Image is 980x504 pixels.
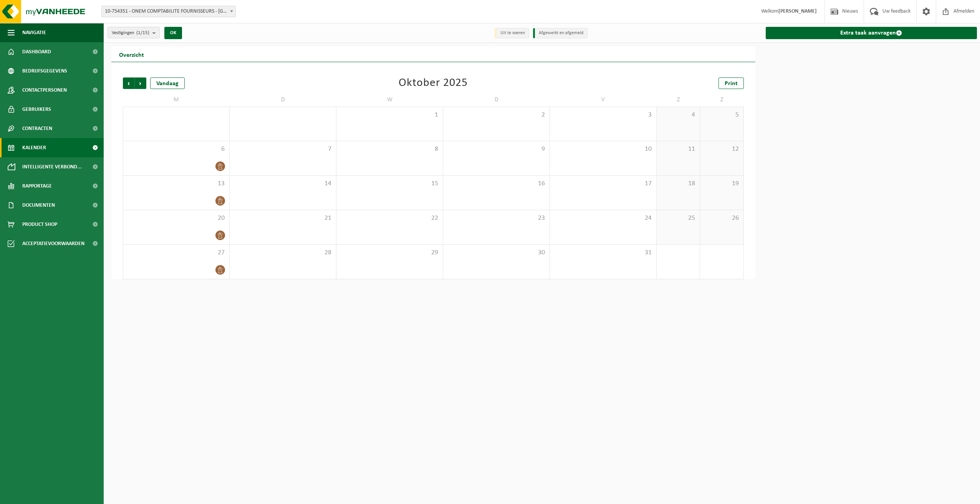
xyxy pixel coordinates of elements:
[718,77,744,89] a: Print
[533,28,588,38] li: Afgewerkt en afgemeld
[661,145,696,153] span: 11
[661,180,696,188] span: 18
[22,119,52,138] span: Contracten
[127,145,225,153] span: 6
[700,93,743,107] td: Z
[22,176,52,196] span: Rapportage
[554,249,652,257] span: 31
[340,180,439,188] span: 15
[22,23,46,42] span: Navigatie
[164,27,182,39] button: OK
[704,111,739,119] span: 5
[657,93,700,107] td: Z
[135,77,146,89] span: Volgende
[447,180,546,188] span: 16
[443,93,550,107] td: D
[704,214,739,222] span: 26
[550,93,657,107] td: V
[150,77,185,89] div: Vandaag
[22,234,84,253] span: Acceptatievoorwaarden
[230,93,336,107] td: D
[127,249,225,257] span: 27
[22,42,51,61] span: Dashboard
[336,93,443,107] td: W
[22,61,67,81] span: Bedrijfsgegevens
[447,249,546,257] span: 30
[447,145,546,153] span: 9
[495,28,529,38] li: Uit te voeren
[233,249,332,257] span: 28
[554,214,652,222] span: 24
[127,214,225,222] span: 20
[704,145,739,153] span: 12
[102,6,235,17] span: 10-754351 - ONEM COMPTABILITE FOURNISSEURS - BRUXELLES
[123,93,230,107] td: M
[123,77,134,89] span: Vorige
[22,157,82,176] span: Intelligente verbond...
[101,6,236,17] span: 10-754351 - ONEM COMPTABILITE FOURNISSEURS - BRUXELLES
[233,214,332,222] span: 21
[661,111,696,119] span: 4
[233,180,332,188] span: 14
[554,111,652,119] span: 3
[108,27,160,38] button: Vestigingen(1/15)
[136,30,149,35] count: (1/15)
[704,180,739,188] span: 19
[22,196,55,215] span: Documenten
[725,81,738,87] span: Print
[22,215,57,234] span: Product Shop
[22,138,46,157] span: Kalender
[233,145,332,153] span: 7
[111,47,152,62] h2: Overzicht
[340,214,439,222] span: 22
[447,111,546,119] span: 2
[661,214,696,222] span: 25
[554,180,652,188] span: 17
[447,214,546,222] span: 23
[554,145,652,153] span: 10
[22,81,67,100] span: Contactpersonen
[22,100,51,119] span: Gebruikers
[340,111,439,119] span: 1
[766,27,977,39] a: Extra taak aanvragen
[340,249,439,257] span: 29
[112,27,149,39] span: Vestigingen
[340,145,439,153] span: 8
[399,77,468,89] div: Oktober 2025
[778,8,817,14] strong: [PERSON_NAME]
[127,180,225,188] span: 13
